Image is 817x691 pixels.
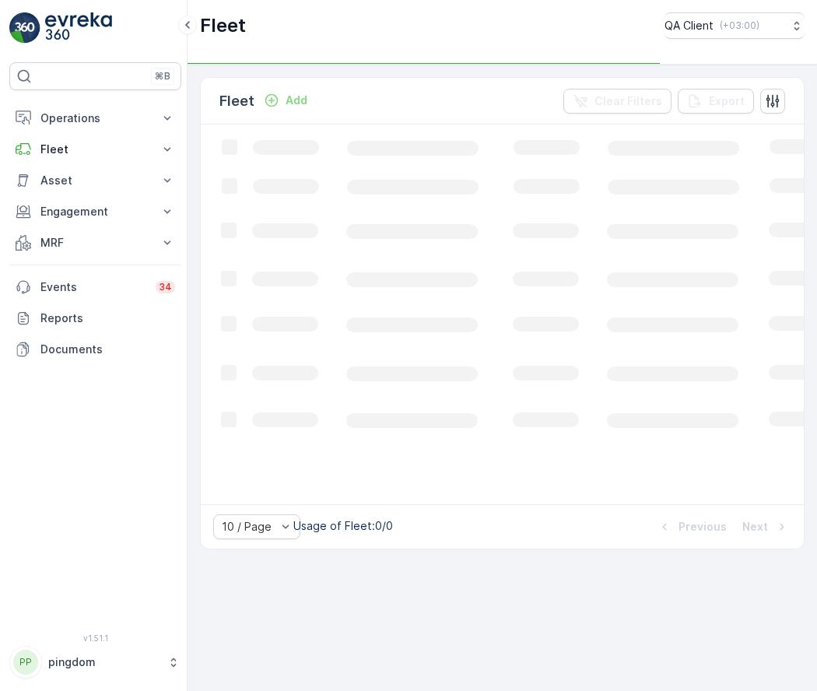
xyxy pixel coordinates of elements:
[45,12,112,44] img: logo_light-DOdMpM7g.png
[48,654,160,670] p: pingdom
[709,93,745,109] p: Export
[40,142,150,157] p: Fleet
[258,91,314,110] button: Add
[40,173,150,188] p: Asset
[13,650,38,675] div: PP
[655,517,728,536] button: Previous
[155,70,170,82] p: ⌘B
[9,12,40,44] img: logo
[286,93,307,108] p: Add
[664,18,714,33] p: QA Client
[742,519,768,535] p: Next
[9,646,181,679] button: PPpingdom
[200,13,246,38] p: Fleet
[40,204,150,219] p: Engagement
[40,110,150,126] p: Operations
[9,334,181,365] a: Documents
[664,12,805,39] button: QA Client(+03:00)
[9,303,181,334] a: Reports
[741,517,791,536] button: Next
[40,310,175,326] p: Reports
[9,134,181,165] button: Fleet
[159,281,172,293] p: 34
[9,196,181,227] button: Engagement
[9,227,181,258] button: MRF
[9,633,181,643] span: v 1.51.1
[40,279,146,295] p: Events
[40,342,175,357] p: Documents
[40,235,150,251] p: MRF
[9,103,181,134] button: Operations
[9,272,181,303] a: Events34
[293,518,393,534] p: Usage of Fleet : 0/0
[678,519,727,535] p: Previous
[720,19,759,32] p: ( +03:00 )
[219,90,254,112] p: Fleet
[678,89,754,114] button: Export
[594,93,662,109] p: Clear Filters
[9,165,181,196] button: Asset
[563,89,671,114] button: Clear Filters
